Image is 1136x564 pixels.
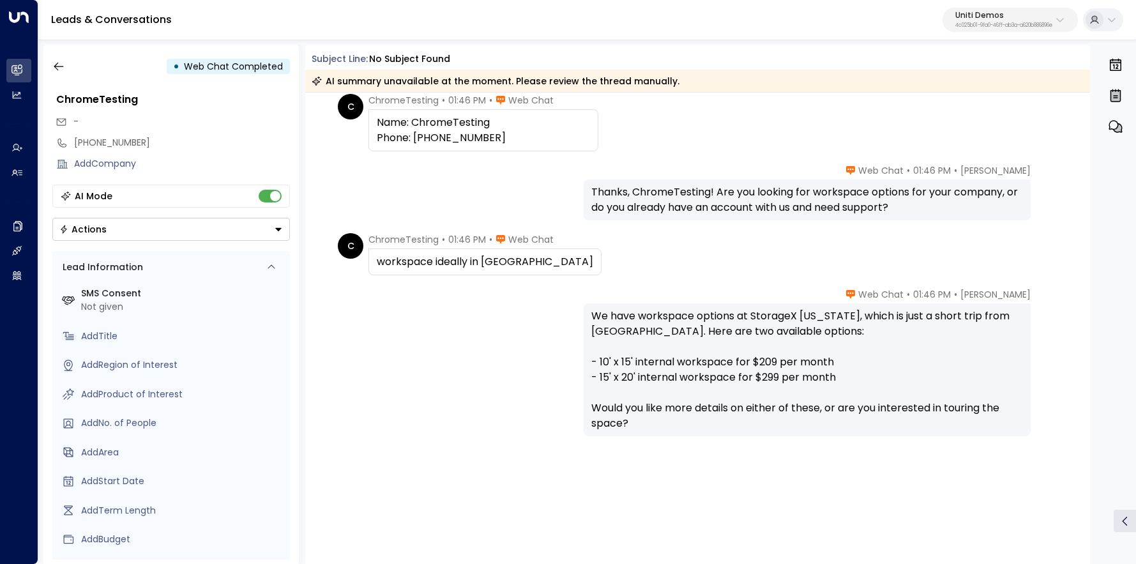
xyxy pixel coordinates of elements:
span: 01:46 PM [913,288,951,301]
label: SMS Consent [81,287,285,300]
div: AddNo. of People [81,416,285,430]
div: No subject found [369,52,450,66]
div: workspace ideally in [GEOGRAPHIC_DATA] [377,254,593,270]
span: Web Chat [508,233,554,246]
div: AddTitle [81,330,285,343]
div: Not given [81,300,285,314]
span: • [907,288,910,301]
span: • [442,233,445,246]
span: 01:46 PM [913,164,951,177]
div: AddStart Date [81,475,285,488]
div: AddRegion of Interest [81,358,285,372]
div: We have workspace options at StorageX [US_STATE], which is just a short trip from [GEOGRAPHIC_DAT... [591,309,1023,431]
div: Name: ChromeTesting Phone: [PHONE_NUMBER] [377,115,590,146]
button: Actions [52,218,290,241]
div: • [173,55,179,78]
div: C [338,233,363,259]
span: • [907,164,910,177]
span: Subject Line: [312,52,368,65]
span: ChromeTesting [368,233,439,246]
span: [PERSON_NAME] [960,288,1031,301]
span: 01:46 PM [448,233,486,246]
p: 4c025b01-9fa0-46ff-ab3a-a620b886896e [955,23,1052,28]
div: AddBudget [81,533,285,546]
span: - [73,115,79,128]
span: • [954,164,957,177]
div: AI Mode [75,190,112,202]
div: Thanks, ChromeTesting! Are you looking for workspace options for your company, or do you already ... [591,185,1023,215]
div: ChromeTesting [56,92,290,107]
div: AI summary unavailable at the moment. Please review the thread manually. [312,75,679,88]
div: AddCompany [74,157,290,171]
div: AddTerm Length [81,504,285,517]
span: • [489,233,492,246]
img: 110_headshot.jpg [1036,288,1061,314]
span: [PERSON_NAME] [960,164,1031,177]
span: • [954,288,957,301]
span: Web Chat Completed [184,60,283,73]
div: [PHONE_NUMBER] [74,136,290,149]
span: Web Chat [858,164,904,177]
img: 110_headshot.jpg [1036,164,1061,190]
div: AddProduct of Interest [81,388,285,401]
button: Uniti Demos4c025b01-9fa0-46ff-ab3a-a620b886896e [943,8,1078,32]
span: Web Chat [858,288,904,301]
div: Lead Information [58,261,143,274]
div: Actions [59,224,107,235]
p: Uniti Demos [955,11,1052,19]
div: Button group with a nested menu [52,218,290,241]
a: Leads & Conversations [51,12,172,27]
div: AddArea [81,446,285,459]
